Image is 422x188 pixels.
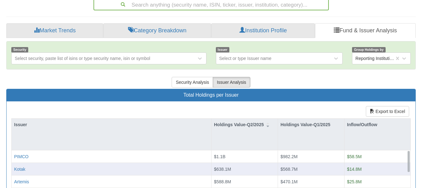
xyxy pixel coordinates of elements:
[214,166,231,171] span: $638.1M
[278,119,344,131] div: Holdings Value-Q1/2025
[11,92,411,98] h3: Total Holdings per Issuer
[352,47,386,52] span: Group Holdings by
[280,166,297,171] span: $568.7M
[172,77,213,88] button: Security Analysis
[219,55,272,62] div: Select or type Issuer name
[280,154,297,159] span: $982.2M
[211,23,315,38] a: Institution Profile
[14,153,29,160] button: PIMCO
[347,166,362,171] span: $14.8M
[15,55,150,62] div: Select security, paste list of isins or type security name, isin or symbol
[347,154,362,159] span: $58.5M
[12,119,211,131] div: Issuer
[6,23,103,38] a: Market Trends
[14,166,25,172] button: Kotak
[103,23,211,38] a: Category Breakdown
[214,179,231,184] span: $588.8M
[366,106,409,117] button: Export to Excel
[14,178,29,185] button: Artemis
[280,179,297,184] span: $470.1M
[213,77,250,88] button: Issuer Analysis
[211,119,278,131] div: Holdings Value-Q2/2025
[355,55,395,62] div: Reporting Institutions
[216,47,230,52] span: Issuer
[347,179,362,184] span: $25.8M
[315,23,416,38] a: Fund & Issuer Analysis
[345,119,410,131] div: Inflow/Outflow
[214,154,226,159] span: $1.1B
[11,47,28,52] span: Security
